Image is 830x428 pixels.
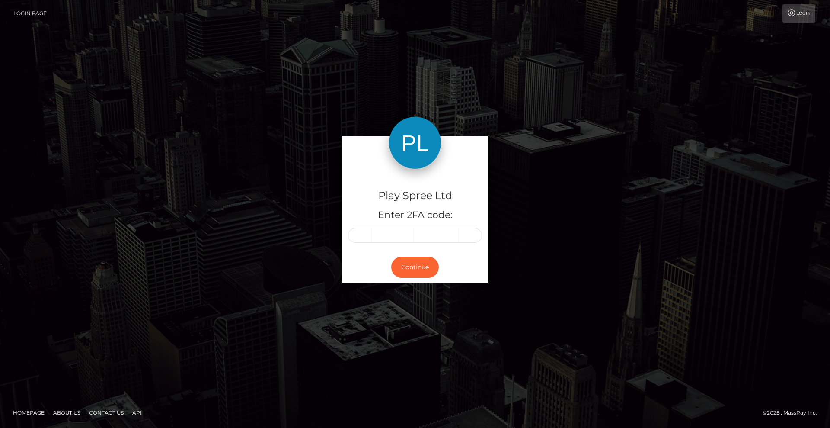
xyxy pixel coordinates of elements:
a: Contact Us [86,406,127,419]
img: Play Spree Ltd [389,117,441,169]
h4: Play Spree Ltd [348,188,482,203]
a: Login Page [13,4,47,23]
h5: Enter 2FA code: [348,209,482,222]
a: Login [782,4,815,23]
a: About Us [50,406,84,419]
button: Continue [391,257,439,278]
div: © 2025 , MassPay Inc. [763,408,824,418]
a: API [129,406,145,419]
a: Homepage [10,406,48,419]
